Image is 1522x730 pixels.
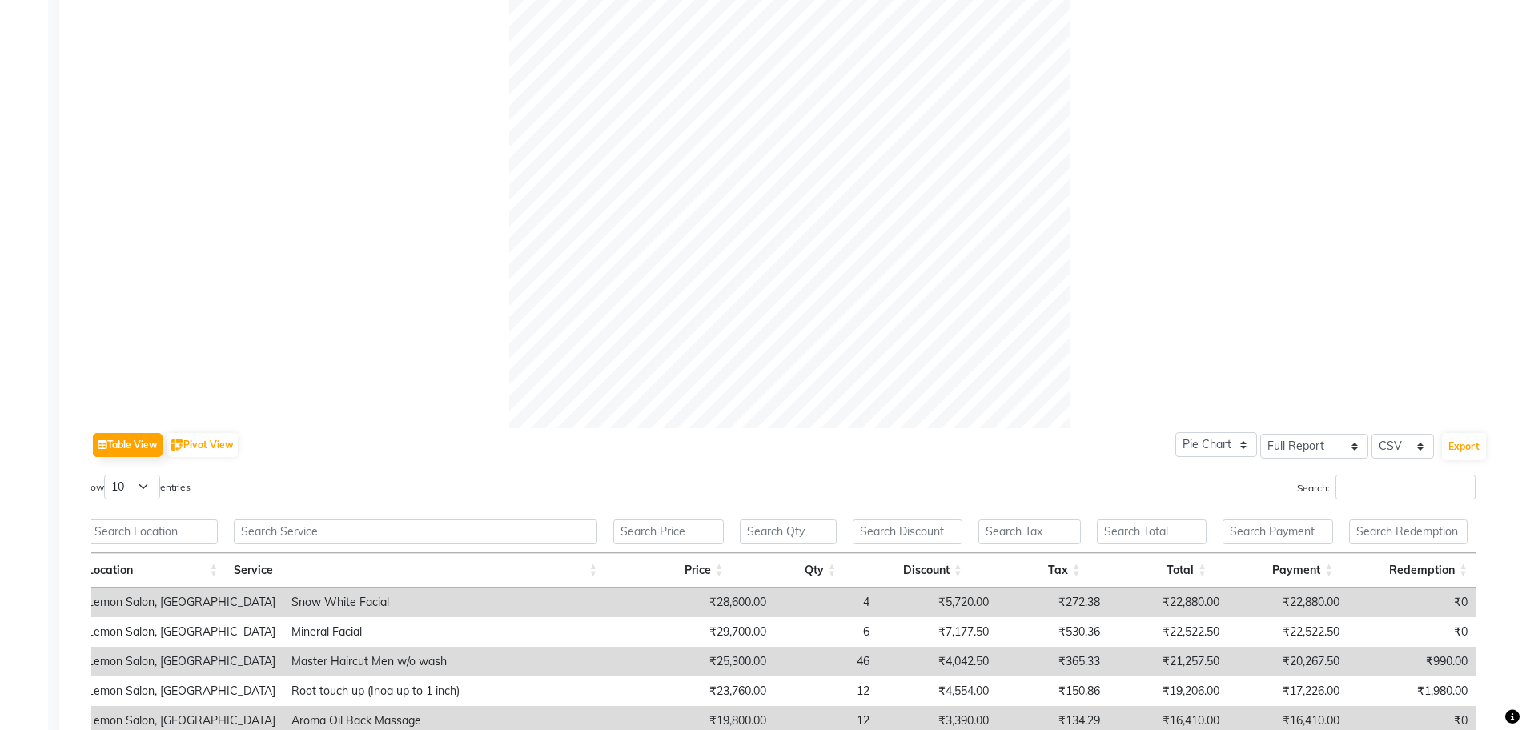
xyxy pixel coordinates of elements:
td: ₹0 [1347,617,1476,647]
th: Tax: activate to sort column ascending [970,553,1089,588]
td: Lemon Salon, [GEOGRAPHIC_DATA] [79,588,283,617]
td: ₹21,257.50 [1108,647,1227,676]
td: ₹530.36 [997,617,1107,647]
th: Discount: activate to sort column ascending [845,553,970,588]
label: Show entries [79,475,191,499]
th: Total: activate to sort column ascending [1089,553,1215,588]
th: Payment: activate to sort column ascending [1215,553,1341,588]
button: Pivot View [167,433,238,457]
td: ₹22,522.50 [1108,617,1227,647]
th: Location: activate to sort column ascending [79,553,226,588]
td: ₹4,554.00 [877,676,997,706]
td: ₹7,177.50 [877,617,997,647]
td: ₹365.33 [997,647,1107,676]
td: ₹17,226.00 [1227,676,1347,706]
img: pivot.png [171,439,183,451]
td: ₹4,042.50 [877,647,997,676]
td: 4 [774,588,877,617]
td: ₹1,980.00 [1347,676,1476,706]
td: ₹272.38 [997,588,1107,617]
th: Price: activate to sort column ascending [605,553,731,588]
td: ₹5,720.00 [877,588,997,617]
input: Search: [1335,475,1476,499]
td: Master Haircut Men w/o wash [283,647,654,676]
td: ₹29,700.00 [654,617,773,647]
td: Lemon Salon, [GEOGRAPHIC_DATA] [79,647,283,676]
td: ₹0 [1347,588,1476,617]
td: Lemon Salon, [GEOGRAPHIC_DATA] [79,676,283,706]
th: Qty: activate to sort column ascending [732,553,845,588]
td: ₹20,267.50 [1227,647,1347,676]
td: ₹25,300.00 [654,647,773,676]
td: ₹23,760.00 [654,676,773,706]
td: ₹22,880.00 [1227,588,1347,617]
input: Search Service [234,519,597,544]
input: Search Payment [1223,519,1333,544]
td: ₹19,206.00 [1108,676,1227,706]
input: Search Price [613,519,723,544]
td: ₹22,522.50 [1227,617,1347,647]
input: Search Discount [853,519,962,544]
td: ₹990.00 [1347,647,1476,676]
td: ₹28,600.00 [654,588,773,617]
td: Root touch up (Inoa up to 1 inch) [283,676,654,706]
input: Search Total [1097,519,1207,544]
button: Table View [93,433,163,457]
td: ₹22,880.00 [1108,588,1227,617]
td: Lemon Salon, [GEOGRAPHIC_DATA] [79,617,283,647]
td: 6 [774,617,877,647]
td: ₹150.86 [997,676,1107,706]
input: Search Qty [740,519,837,544]
button: Export [1442,433,1486,460]
input: Search Tax [978,519,1081,544]
td: Mineral Facial [283,617,654,647]
label: Search: [1297,475,1476,499]
th: Service: activate to sort column ascending [226,553,605,588]
td: Snow White Facial [283,588,654,617]
input: Search Redemption [1349,519,1468,544]
th: Redemption: activate to sort column ascending [1341,553,1476,588]
td: 46 [774,647,877,676]
input: Search Location [87,519,218,544]
td: 12 [774,676,877,706]
select: Showentries [104,475,160,499]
